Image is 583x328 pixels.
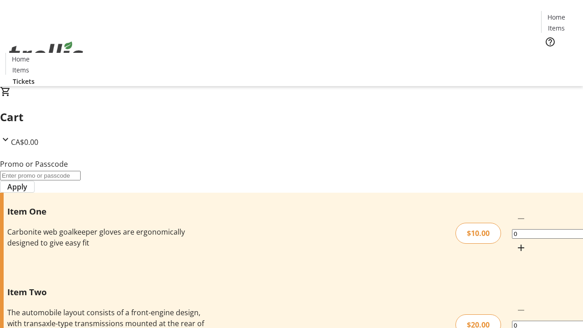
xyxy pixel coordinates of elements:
span: Apply [7,181,27,192]
h3: Item Two [7,286,206,298]
span: Tickets [548,53,570,62]
span: CA$0.00 [11,137,38,147]
span: Home [547,12,565,22]
span: Items [548,23,565,33]
div: Carbonite web goalkeeper gloves are ergonomically designed to give easy fit [7,226,206,248]
button: Increment by one [512,239,530,257]
a: Home [542,12,571,22]
a: Tickets [541,53,578,62]
img: Orient E2E Organization 5VlIFcayl0's Logo [5,31,87,77]
a: Home [6,54,35,64]
a: Items [542,23,571,33]
span: Tickets [13,77,35,86]
a: Items [6,65,35,75]
div: $10.00 [455,223,501,244]
a: Tickets [5,77,42,86]
span: Items [12,65,29,75]
button: Help [541,33,559,51]
h3: Item One [7,205,206,218]
span: Home [12,54,30,64]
